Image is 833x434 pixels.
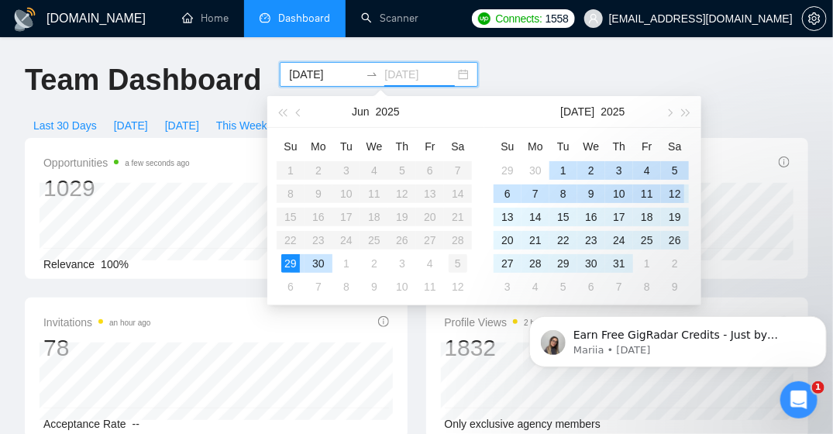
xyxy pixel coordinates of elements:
td: 2025-07-09 [577,182,605,205]
button: This Week [208,113,276,138]
button: Last 30 Days [25,113,105,138]
div: 18 [638,208,656,226]
div: 9 [582,184,601,203]
div: 24 [610,231,628,250]
div: 21 [526,231,545,250]
span: setting [803,12,826,25]
td: 2025-07-11 [633,182,661,205]
span: user [588,13,599,24]
span: [DATE] [114,117,148,134]
td: 2025-07-28 [521,252,549,275]
span: Connects: [495,10,542,27]
div: 2 [365,254,384,273]
div: 16 [582,208,601,226]
td: 2025-07-01 [332,252,360,275]
div: 7 [309,277,328,296]
td: 2025-07-07 [305,275,332,298]
div: 5 [449,254,467,273]
td: 2025-07-08 [549,182,577,205]
th: We [577,134,605,159]
div: 30 [526,161,545,180]
div: 7 [526,184,545,203]
div: 14 [526,208,545,226]
div: 4 [526,277,545,296]
time: an hour ago [109,319,150,327]
div: 20 [498,231,517,250]
td: 2025-07-14 [521,205,549,229]
div: 3 [498,277,517,296]
td: 2025-07-04 [633,159,661,182]
div: 1 [554,161,573,180]
div: 1 [638,254,656,273]
td: 2025-07-18 [633,205,661,229]
td: 2025-07-06 [277,275,305,298]
div: 29 [498,161,517,180]
div: 1 [337,254,356,273]
div: 22 [554,231,573,250]
td: 2025-08-01 [633,252,661,275]
span: [DATE] [165,117,199,134]
th: Th [388,134,416,159]
div: 29 [554,254,573,273]
div: 5 [666,161,684,180]
td: 2025-07-10 [388,275,416,298]
td: 2025-07-02 [577,159,605,182]
span: Acceptance Rate [43,418,126,430]
td: 2025-07-22 [549,229,577,252]
td: 2025-06-29 [277,252,305,275]
div: 28 [526,254,545,273]
div: 6 [281,277,300,296]
td: 2025-07-19 [661,205,689,229]
td: 2025-07-17 [605,205,633,229]
th: Su [494,134,521,159]
span: Profile Views [445,313,566,332]
td: 2025-08-03 [494,275,521,298]
div: 3 [393,254,411,273]
div: 5 [554,277,573,296]
td: 2025-07-13 [494,205,521,229]
div: 8 [638,277,656,296]
td: 2025-06-29 [494,159,521,182]
div: 9 [666,277,684,296]
div: 10 [610,184,628,203]
td: 2025-08-04 [521,275,549,298]
td: 2025-07-08 [332,275,360,298]
a: searchScanner [361,12,418,25]
div: 6 [498,184,517,203]
div: 25 [638,231,656,250]
span: dashboard [260,12,270,23]
td: 2025-07-06 [494,182,521,205]
span: info-circle [779,157,790,167]
div: 27 [498,254,517,273]
button: [DATE] [105,113,157,138]
a: setting [802,12,827,25]
button: 2025 [376,96,400,127]
td: 2025-07-12 [661,182,689,205]
div: 11 [638,184,656,203]
th: Sa [444,134,472,159]
td: 2025-07-20 [494,229,521,252]
span: Invitations [43,313,150,332]
th: Mo [305,134,332,159]
div: 19 [666,208,684,226]
div: 10 [393,277,411,296]
img: logo [12,7,37,32]
button: [DATE] [157,113,208,138]
td: 2025-07-16 [577,205,605,229]
iframe: Intercom live chat [780,381,818,418]
td: 2025-07-02 [360,252,388,275]
td: 2025-08-08 [633,275,661,298]
span: 100% [101,258,129,270]
div: 8 [337,277,356,296]
td: 2025-07-12 [444,275,472,298]
span: This Week [216,117,267,134]
a: homeHome [182,12,229,25]
div: 26 [666,231,684,250]
td: 2025-07-24 [605,229,633,252]
td: 2025-07-09 [360,275,388,298]
span: Relevance [43,258,95,270]
td: 2025-07-21 [521,229,549,252]
td: 2025-07-05 [661,159,689,182]
div: 12 [666,184,684,203]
